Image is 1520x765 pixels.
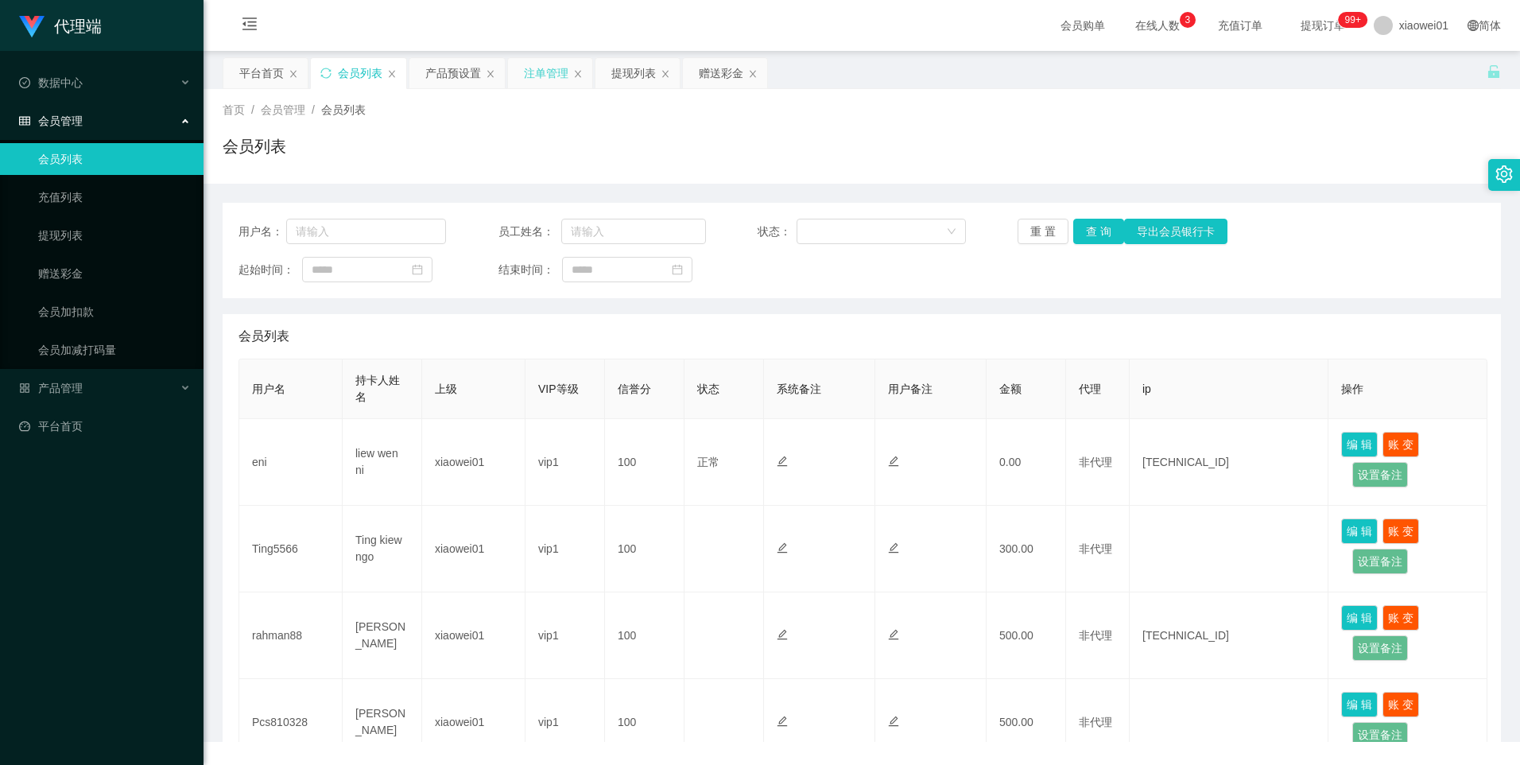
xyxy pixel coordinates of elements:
[239,419,343,506] td: eni
[1468,20,1479,31] i: 图标: global
[312,103,315,116] span: /
[422,592,525,679] td: xiaowei01
[223,134,286,158] h1: 会员列表
[1341,432,1378,457] button: 编 辑
[422,419,525,506] td: xiaowei01
[777,382,821,395] span: 系统备注
[1352,549,1408,574] button: 设置备注
[611,58,656,88] div: 提现列表
[888,456,899,467] i: 图标: edit
[524,58,568,88] div: 注单管理
[498,223,562,240] span: 员工姓名：
[1382,692,1419,717] button: 账 变
[748,69,758,79] i: 图标: close
[38,296,191,328] a: 会员加扣款
[525,506,605,592] td: vip1
[697,382,719,395] span: 状态
[261,103,305,116] span: 会员管理
[1352,462,1408,487] button: 设置备注
[435,382,457,395] span: 上级
[1210,20,1270,31] span: 充值订单
[238,327,289,346] span: 会员列表
[777,456,788,467] i: 图标: edit
[343,592,422,679] td: [PERSON_NAME]
[38,181,191,213] a: 充值列表
[1341,605,1378,631] button: 编 辑
[239,58,284,88] div: 平台首页
[888,716,899,727] i: 图标: edit
[561,219,706,244] input: 请输入
[1079,456,1112,468] span: 非代理
[38,258,191,289] a: 赠送彩金
[38,334,191,366] a: 会员加减打码量
[1495,165,1513,183] i: 图标: setting
[19,410,191,442] a: 图标: dashboard平台首页
[1487,64,1501,79] i: 图标: unlock
[1341,518,1378,544] button: 编 辑
[672,264,683,275] i: 图标: calendar
[54,1,102,52] h1: 代理端
[525,419,605,506] td: vip1
[251,103,254,116] span: /
[252,382,285,395] span: 用户名
[1339,12,1367,28] sup: 1211
[888,629,899,640] i: 图标: edit
[573,69,583,79] i: 图标: close
[1352,635,1408,661] button: 设置备注
[338,58,382,88] div: 会员列表
[947,227,956,238] i: 图标: down
[498,262,562,278] span: 结束时间：
[387,69,397,79] i: 图标: close
[697,456,719,468] span: 正常
[1382,518,1419,544] button: 账 变
[1079,542,1112,555] span: 非代理
[1341,692,1378,717] button: 编 辑
[1079,716,1112,728] span: 非代理
[1130,419,1328,506] td: [TECHNICAL_ID]
[1079,382,1101,395] span: 代理
[987,419,1066,506] td: 0.00
[605,506,684,592] td: 100
[758,223,797,240] span: 状态：
[238,223,286,240] span: 用户名：
[355,374,400,403] span: 持卡人姓名
[238,262,302,278] span: 起始时间：
[19,115,83,127] span: 会员管理
[223,1,277,52] i: 图标: menu-fold
[1352,722,1408,748] button: 设置备注
[888,382,933,395] span: 用户备注
[343,506,422,592] td: Ting kiew ngo
[1180,12,1196,28] sup: 3
[1130,592,1328,679] td: [TECHNICAL_ID]
[19,76,83,89] span: 数据中心
[1018,219,1068,244] button: 重 置
[888,542,899,553] i: 图标: edit
[538,382,579,395] span: VIP等级
[223,103,245,116] span: 首页
[216,706,1507,723] div: 2021
[1142,382,1151,395] span: ip
[1124,219,1227,244] button: 导出会员银行卡
[1127,20,1188,31] span: 在线人数
[239,506,343,592] td: Ting5566
[1185,12,1190,28] p: 3
[425,58,481,88] div: 产品预设置
[777,716,788,727] i: 图标: edit
[1293,20,1353,31] span: 提现订单
[343,419,422,506] td: liew wen ni
[699,58,743,88] div: 赠送彩金
[286,219,447,244] input: 请输入
[422,506,525,592] td: xiaowei01
[1341,382,1363,395] span: 操作
[486,69,495,79] i: 图标: close
[999,382,1022,395] span: 金额
[1073,219,1124,244] button: 查 询
[987,506,1066,592] td: 300.00
[320,68,332,79] i: 图标: sync
[239,592,343,679] td: rahman88
[618,382,651,395] span: 信誉分
[19,19,102,32] a: 代理端
[777,542,788,553] i: 图标: edit
[38,143,191,175] a: 会员列表
[321,103,366,116] span: 会员列表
